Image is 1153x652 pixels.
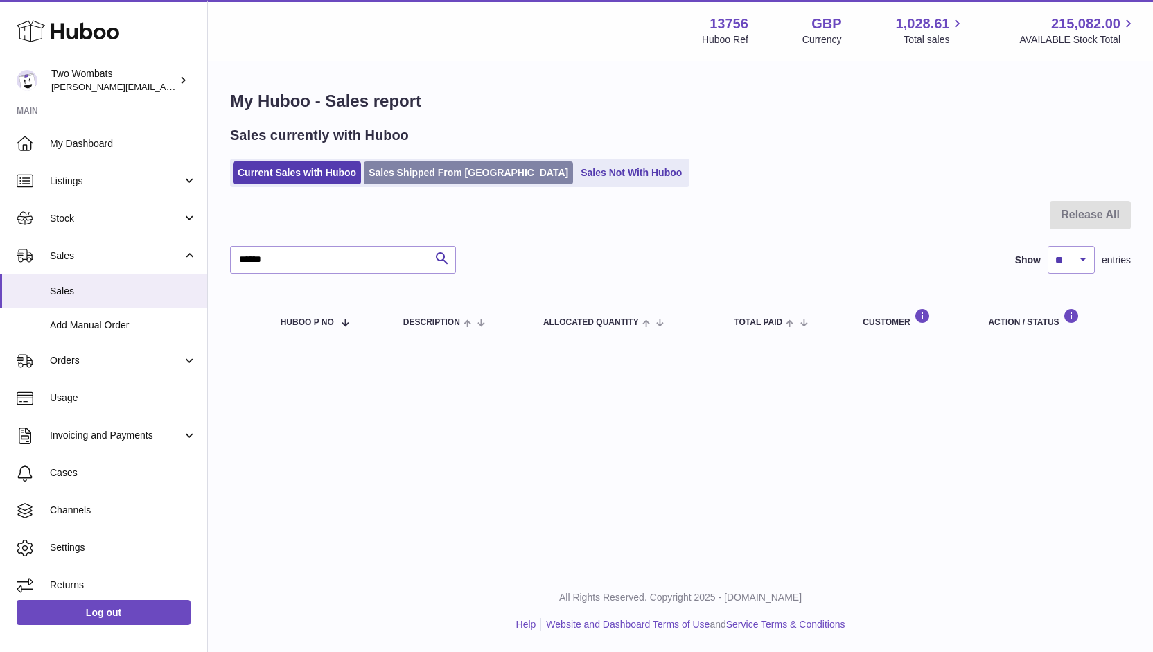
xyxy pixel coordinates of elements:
strong: GBP [811,15,841,33]
span: Channels [50,504,197,517]
span: Invoicing and Payments [50,429,182,442]
span: Orders [50,354,182,367]
span: Description [403,318,460,327]
span: AVAILABLE Stock Total [1019,33,1136,46]
span: Settings [50,541,197,554]
span: Returns [50,579,197,592]
span: Total sales [904,33,965,46]
span: Huboo P no [281,318,334,327]
span: Listings [50,175,182,188]
span: Cases [50,466,197,479]
a: Help [516,619,536,630]
span: Sales [50,249,182,263]
span: [PERSON_NAME][EMAIL_ADDRESS][PERSON_NAME][DOMAIN_NAME] [51,81,352,92]
a: Log out [17,600,191,625]
span: 215,082.00 [1051,15,1120,33]
li: and [541,618,845,631]
strong: 13756 [710,15,748,33]
span: entries [1102,254,1131,267]
span: Add Manual Order [50,319,197,332]
span: Sales [50,285,197,298]
a: Service Terms & Conditions [726,619,845,630]
img: adam.randall@twowombats.com [17,70,37,91]
span: ALLOCATED Quantity [543,318,639,327]
span: Stock [50,212,182,225]
a: Current Sales with Huboo [233,161,361,184]
a: Sales Not With Huboo [576,161,687,184]
div: Huboo Ref [702,33,748,46]
span: 1,028.61 [896,15,950,33]
a: Website and Dashboard Terms of Use [546,619,710,630]
h2: Sales currently with Huboo [230,126,409,145]
span: Usage [50,391,197,405]
a: 215,082.00 AVAILABLE Stock Total [1019,15,1136,46]
label: Show [1015,254,1041,267]
div: Two Wombats [51,67,176,94]
p: All Rights Reserved. Copyright 2025 - [DOMAIN_NAME] [219,591,1142,604]
a: Sales Shipped From [GEOGRAPHIC_DATA] [364,161,573,184]
a: 1,028.61 Total sales [896,15,966,46]
div: Currency [802,33,842,46]
div: Customer [863,308,960,327]
span: Total paid [734,318,782,327]
h1: My Huboo - Sales report [230,90,1131,112]
span: My Dashboard [50,137,197,150]
div: Action / Status [988,308,1117,327]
